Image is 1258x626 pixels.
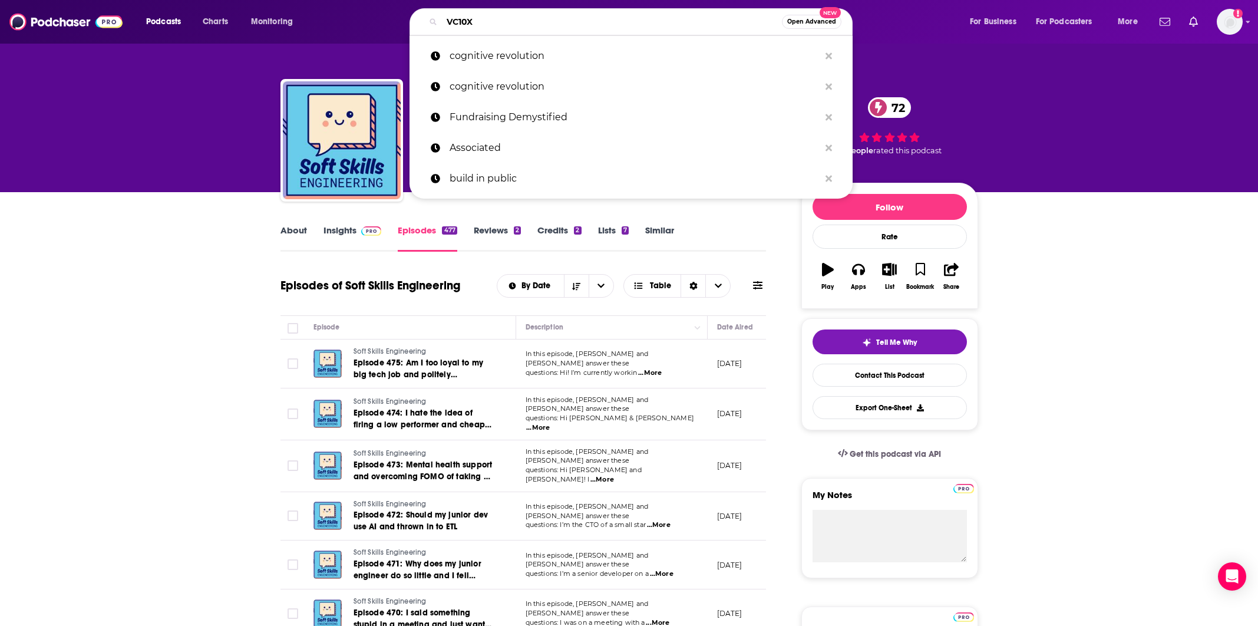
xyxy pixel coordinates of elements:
[354,347,495,357] a: Soft Skills Engineering
[906,284,934,291] div: Bookmark
[354,449,427,457] span: Soft Skills Engineering
[717,408,742,419] p: [DATE]
[450,163,820,194] p: build in public
[936,255,966,298] button: Share
[813,330,967,354] button: tell me why sparkleTell Me Why
[410,133,853,163] a: Associated
[782,15,841,29] button: Open AdvancedNew
[354,548,495,558] a: Soft Skills Engineering
[526,414,694,422] span: questions: Hi [PERSON_NAME] & [PERSON_NAME]
[1036,14,1092,30] span: For Podcasters
[873,146,942,155] span: rated this podcast
[146,14,181,30] span: Podcasts
[323,225,382,252] a: InsightsPodchaser Pro
[813,489,967,510] label: My Notes
[647,520,671,530] span: ...More
[410,163,853,194] a: build in public
[354,597,427,605] span: Soft Skills Engineering
[526,551,649,569] span: In this episode, [PERSON_NAME] and [PERSON_NAME] answer these
[354,408,493,442] span: Episode 474: I hate the idea of firing a low performer and cheaper context switching
[622,226,629,235] div: 7
[410,102,853,133] a: Fundraising Demystified
[526,396,649,413] span: In this episode, [PERSON_NAME] and [PERSON_NAME] answer these
[876,338,917,347] span: Tell Me Why
[650,282,671,290] span: Table
[526,423,550,433] span: ...More
[280,225,307,252] a: About
[1028,12,1110,31] button: open menu
[354,510,488,532] span: Episode 472: Should my junior dev use AI and thrown in to ETL
[717,560,742,570] p: [DATE]
[885,284,894,291] div: List
[526,368,638,377] span: questions: Hi! I’m currently workin
[354,509,495,533] a: Episode 472: Should my junior dev use AI and thrown in to ETL
[953,611,974,622] a: Pro website
[843,255,874,298] button: Apps
[526,599,649,617] span: In this episode, [PERSON_NAME] and [PERSON_NAME] answer these
[1217,9,1243,35] img: User Profile
[1217,9,1243,35] button: Show profile menu
[638,368,662,378] span: ...More
[813,225,967,249] div: Rate
[1217,9,1243,35] span: Logged in as mdaniels
[717,460,742,470] p: [DATE]
[497,274,614,298] h2: Choose List sort
[288,408,298,419] span: Toggle select row
[862,338,871,347] img: tell me why sparkle
[354,449,495,459] a: Soft Skills Engineering
[514,226,521,235] div: 2
[717,608,742,618] p: [DATE]
[354,559,481,592] span: Episode 471: Why does my junior engineer do so little and I fell asleep in a Zoom meeting
[717,358,742,368] p: [DATE]
[526,447,649,465] span: In this episode, [PERSON_NAME] and [PERSON_NAME] answer these
[526,569,649,578] span: questions: I’m a senior developer on a
[288,460,298,471] span: Toggle select row
[691,321,705,335] button: Column Actions
[361,226,382,236] img: Podchaser Pro
[450,41,820,71] p: cognitive revolution
[1233,9,1243,18] svg: Add a profile image
[354,459,495,483] a: Episode 473: Mental health support and overcoming FOMO of taking a break from work
[787,19,836,25] span: Open Advanced
[138,12,196,31] button: open menu
[354,597,495,607] a: Soft Skills Engineering
[526,320,563,334] div: Description
[1218,562,1246,591] div: Open Intercom Messenger
[288,358,298,369] span: Toggle select row
[526,502,649,520] span: In this episode, [PERSON_NAME] and [PERSON_NAME] answer these
[354,500,427,508] span: Soft Skills Engineering
[313,320,340,334] div: Episode
[288,608,298,619] span: Toggle select row
[497,282,564,290] button: open menu
[354,347,427,355] span: Soft Skills Engineering
[828,440,951,469] a: Get this podcast via API
[442,226,457,235] div: 477
[1118,14,1138,30] span: More
[288,510,298,521] span: Toggle select row
[283,81,401,199] img: Soft Skills Engineering
[574,226,581,235] div: 2
[850,449,941,459] span: Get this podcast via API
[450,102,820,133] p: Fundraising Demystified
[801,90,978,163] div: 72 3 peoplerated this podcast
[645,225,674,252] a: Similar
[450,71,820,102] p: cognitive revolution
[442,12,782,31] input: Search podcasts, credits, & more...
[970,14,1016,30] span: For Business
[9,11,123,33] img: Podchaser - Follow, Share and Rate Podcasts
[410,71,853,102] a: cognitive revolution
[421,8,864,35] div: Search podcasts, credits, & more...
[1184,12,1203,32] a: Show notifications dropdown
[354,548,427,556] span: Soft Skills Engineering
[280,278,460,293] h1: Episodes of Soft Skills Engineering
[650,569,673,579] span: ...More
[474,225,521,252] a: Reviews2
[526,466,642,483] span: questions: Hi [PERSON_NAME] and [PERSON_NAME]! I
[590,475,614,485] span: ...More
[623,274,731,298] button: Choose View
[589,275,613,297] button: open menu
[851,284,866,291] div: Apps
[564,275,589,297] button: Sort Direction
